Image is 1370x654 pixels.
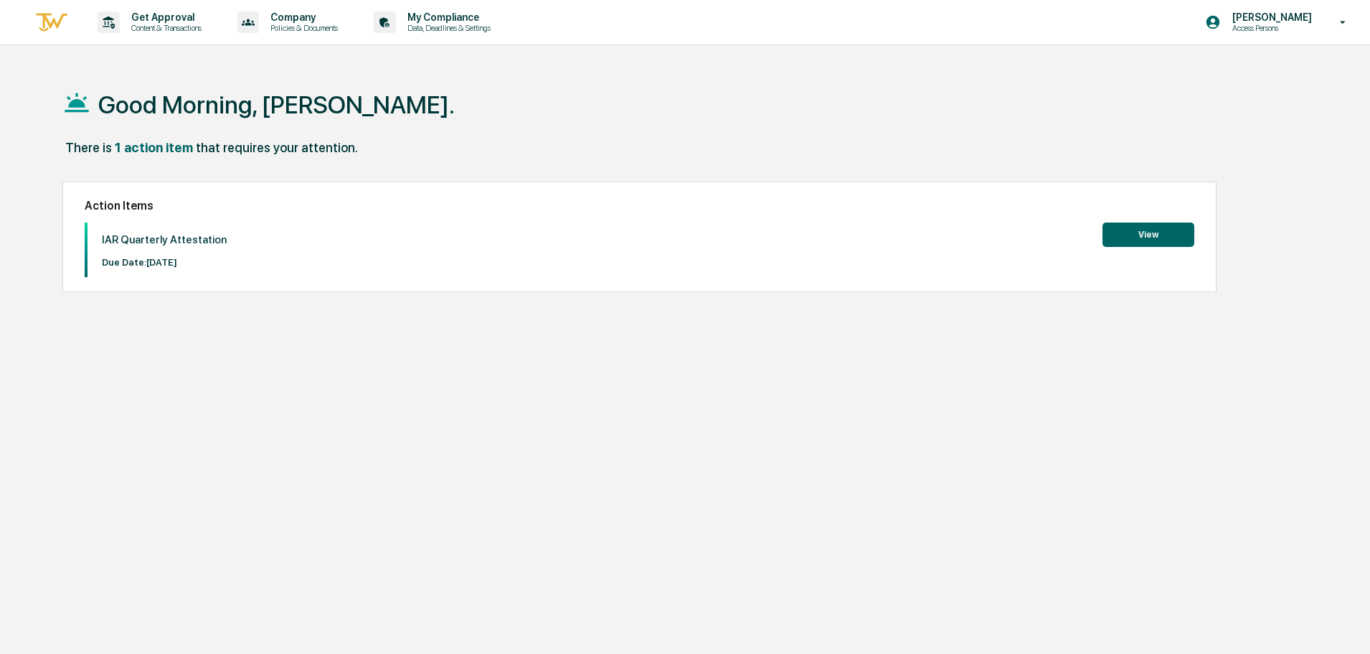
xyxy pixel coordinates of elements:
[102,233,227,246] p: IAR Quarterly Attestation
[396,11,498,23] p: My Compliance
[259,11,345,23] p: Company
[196,140,358,155] div: that requires your attention.
[85,199,1194,212] h2: Action Items
[34,11,69,34] img: logo
[1102,223,1194,247] button: View
[1221,11,1319,23] p: [PERSON_NAME]
[120,11,209,23] p: Get Approval
[1102,227,1194,240] a: View
[259,23,345,33] p: Policies & Documents
[396,23,498,33] p: Data, Deadlines & Settings
[120,23,209,33] p: Content & Transactions
[102,257,227,268] p: Due Date: [DATE]
[98,90,455,119] h1: Good Morning, [PERSON_NAME].
[1221,23,1319,33] p: Access Persons
[115,140,193,155] div: 1 action item
[65,140,112,155] div: There is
